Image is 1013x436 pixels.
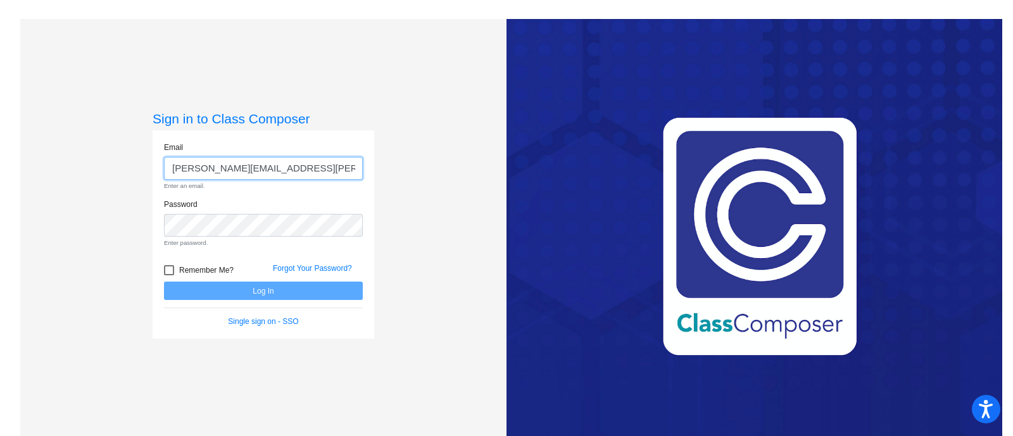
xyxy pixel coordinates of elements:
[273,264,352,273] a: Forgot Your Password?
[164,199,198,210] label: Password
[179,263,234,278] span: Remember Me?
[164,282,363,300] button: Log In
[228,317,298,326] a: Single sign on - SSO
[164,239,363,247] small: Enter password.
[164,142,183,153] label: Email
[164,182,363,190] small: Enter an email.
[153,111,374,127] h3: Sign in to Class Composer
